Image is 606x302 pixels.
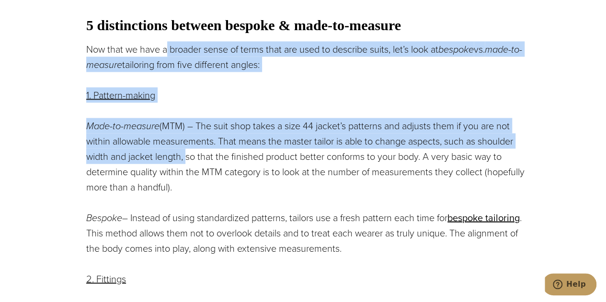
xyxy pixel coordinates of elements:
[86,118,529,194] p: (MTM) – The suit shop takes a size 44 jacket’s patterns and adjusts them if you are not within al...
[86,17,401,34] strong: 5 distinctions between bespoke & made-to-measure
[86,88,155,102] u: 1. Pattern-making
[545,273,596,297] iframe: Opens a widget where you can chat to one of our agents
[86,271,126,286] u: 2. Fittings
[86,42,522,71] em: made-to-measure
[86,41,529,72] p: Now that we have a broader sense of terms that are used to describe suits, let’s look at vs. tail...
[86,210,529,256] p: – Instead of using standardized patterns, tailors use a fresh pattern each time for . This method...
[447,210,520,224] a: bespoke tailoring
[86,210,122,224] em: Bespoke
[86,118,160,133] em: Made-to-measure
[438,42,474,56] em: bespoke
